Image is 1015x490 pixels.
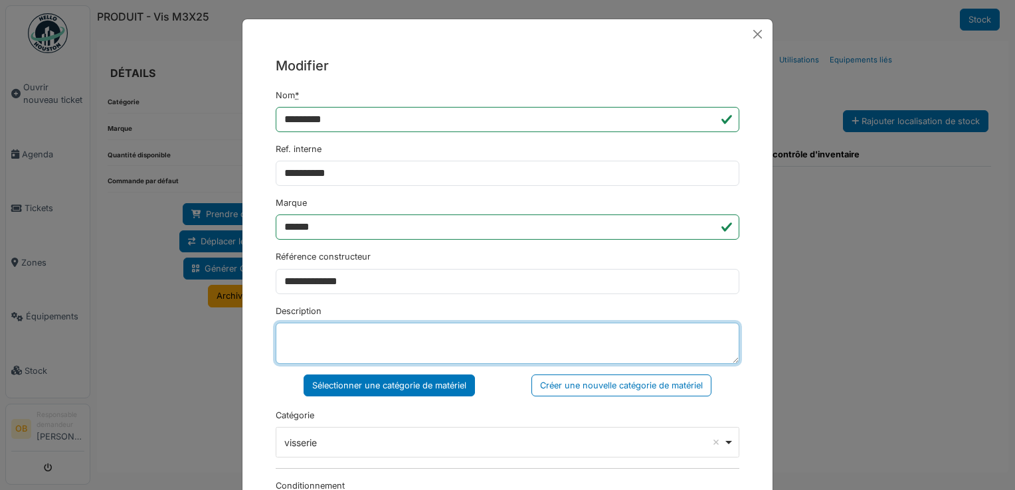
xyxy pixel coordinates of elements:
button: Remove item: '625' [709,436,723,449]
label: Ref. interne [276,143,322,155]
label: Catégorie [276,409,314,422]
label: Description [276,305,322,317]
div: Créer une nouvelle catégorie de matériel [531,374,711,396]
div: visserie [284,436,723,449]
button: Close [748,25,767,44]
h5: Modifier [276,56,739,76]
abbr: Requis [295,90,299,100]
label: Marque [276,197,307,209]
div: Sélectionner une catégorie de matériel [304,374,475,396]
label: Nom [276,89,299,102]
label: Référence constructeur [276,250,371,263]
